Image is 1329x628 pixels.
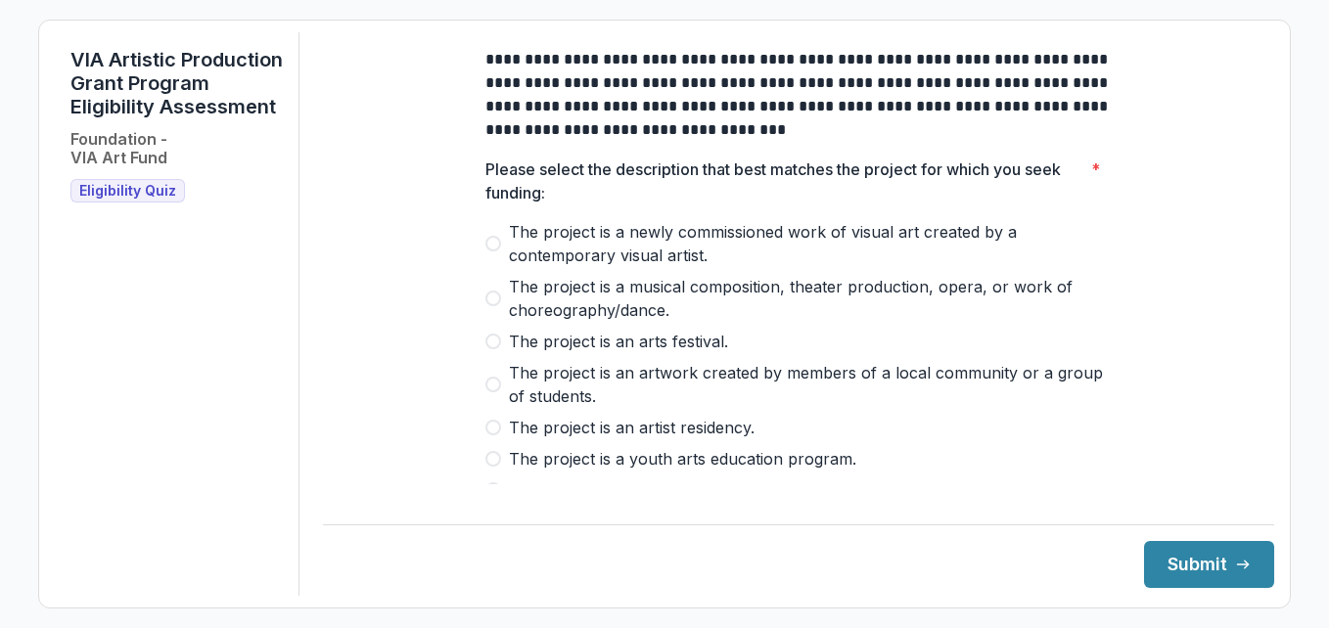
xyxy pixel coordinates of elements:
[509,275,1112,322] span: The project is a musical composition, theater production, opera, or work of choreography/dance.
[485,157,1083,204] p: Please select the description that best matches the project for which you seek funding:
[509,478,796,502] span: The project is a community workshop.
[1144,541,1274,588] button: Submit
[509,416,755,439] span: The project is an artist residency.
[70,48,283,118] h1: VIA Artistic Production Grant Program Eligibility Assessment
[70,130,167,167] h2: Foundation - VIA Art Fund
[509,220,1112,267] span: The project is a newly commissioned work of visual art created by a contemporary visual artist.
[509,447,856,471] span: The project is a youth arts education program.
[79,183,176,200] span: Eligibility Quiz
[509,361,1112,408] span: The project is an artwork created by members of a local community or a group of students.
[509,330,728,353] span: The project is an arts festival.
